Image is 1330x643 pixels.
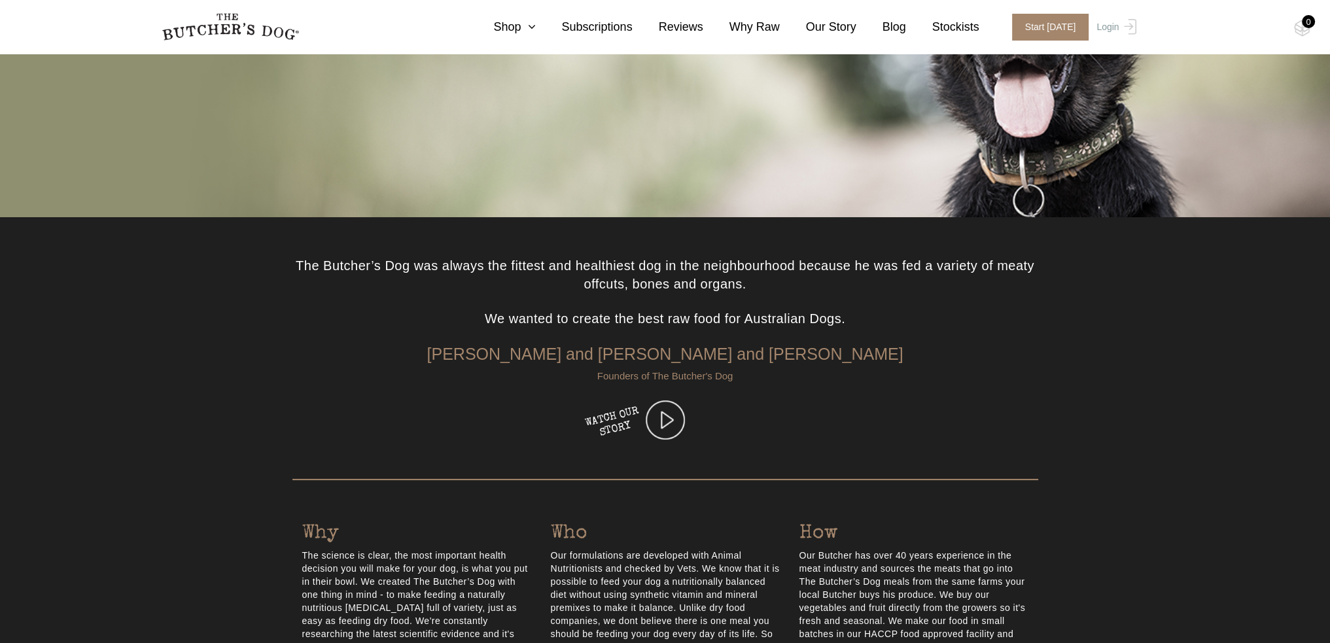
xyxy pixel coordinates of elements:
[906,18,979,36] a: Stockists
[292,256,1038,309] p: The Butcher’s Dog was always the fittest and healthiest dog in the neighbourhood because he was f...
[780,18,856,36] a: Our Story
[703,18,780,36] a: Why Raw
[582,404,645,443] h4: WATCH OUR STORY
[856,18,906,36] a: Blog
[1294,20,1310,37] img: TBD_Cart-Empty.png
[633,18,703,36] a: Reviews
[1093,14,1136,41] a: Login
[999,14,1094,41] a: Start [DATE]
[1012,14,1089,41] span: Start [DATE]
[292,344,1038,370] h3: [PERSON_NAME] and [PERSON_NAME] and [PERSON_NAME]
[551,519,780,549] h4: Who
[292,370,1038,382] h6: Founders of The Butcher's Dog
[1302,15,1315,28] div: 0
[799,519,1028,549] h4: How
[302,519,531,549] h4: Why
[467,18,535,36] a: Shop
[292,309,1038,344] p: We wanted to create the best raw food for Australian Dogs.
[535,18,632,36] a: Subscriptions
